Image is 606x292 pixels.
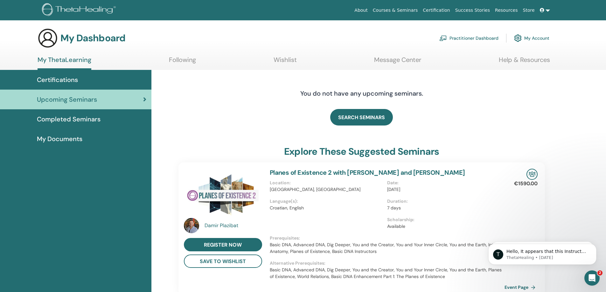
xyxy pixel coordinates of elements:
[352,4,370,16] a: About
[370,4,421,16] a: Courses & Seminars
[499,56,550,68] a: Help & Resources
[514,31,549,45] a: My Account
[374,56,421,68] a: Message Center
[270,241,505,255] p: Basic DNA, Advanced DNA, Dig Deeper, You and the Creator, You and Your Inner Circle, You and the ...
[338,114,385,121] span: SEARCH SEMINARS
[169,56,196,68] a: Following
[453,4,492,16] a: Success Stories
[184,218,199,233] img: default.jpg
[37,75,78,85] span: Certifications
[28,24,110,30] p: Message from ThetaHealing, sent 6d ago
[514,33,522,44] img: cog.svg
[205,222,263,229] a: Damir Plazibat
[505,282,538,292] a: Event Page
[38,28,58,48] img: generic-user-icon.jpg
[439,31,498,45] a: Practitioner Dashboard
[42,3,118,17] img: logo.png
[184,238,262,251] a: register now
[492,4,520,16] a: Resources
[37,95,97,104] span: Upcoming Seminars
[584,270,600,286] iframe: Intercom live chat
[274,56,297,68] a: Wishlist
[420,4,452,16] a: Certification
[261,90,462,97] h4: You do not have any upcoming seminars.
[387,205,501,211] p: 7 days
[284,146,439,157] h3: explore these suggested seminars
[597,270,603,275] span: 2
[514,180,538,187] p: €1590.00
[526,169,538,180] img: In-Person Seminar
[270,267,505,280] p: Basic DNA, Advanced DNA, Dig Deeper, You and the Creator, You and Your Inner Circle, You and the ...
[520,4,537,16] a: Store
[330,109,393,126] a: SEARCH SEMINARS
[60,32,125,44] h3: My Dashboard
[28,18,109,55] span: Hello, It appears that this Instructor has requested that her seminars are listed as Private. You...
[38,56,91,70] a: My ThetaLearning
[387,223,501,230] p: Available
[270,180,383,186] p: Location :
[184,255,262,268] button: save to wishlist
[387,180,501,186] p: Date :
[270,260,505,267] p: Alternative Prerequisites :
[387,186,501,193] p: [DATE]
[270,235,505,241] p: Prerequisites :
[270,198,383,205] p: Language(s) :
[270,168,465,177] a: Planes of Existence 2 with [PERSON_NAME] and [PERSON_NAME]
[184,169,262,220] img: Planes of Existence 2
[270,186,383,193] p: [GEOGRAPHIC_DATA], [GEOGRAPHIC_DATA]
[439,35,447,41] img: chalkboard-teacher.svg
[204,241,242,248] span: register now
[270,205,383,211] p: Croatian, English
[37,114,101,124] span: Completed Seminars
[37,134,82,144] span: My Documents
[479,230,606,275] iframe: Intercom notifications message
[387,216,501,223] p: Scholarship :
[387,198,501,205] p: Duration :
